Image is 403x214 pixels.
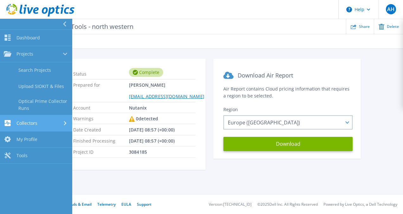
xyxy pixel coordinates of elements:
[73,124,129,135] span: Date Created
[129,146,147,157] span: 3084185
[387,7,394,12] span: AH
[16,120,37,126] span: Collectors
[97,202,116,207] a: Telemetry
[129,135,175,146] span: [DATE] 08:57 (+00:00)
[209,203,252,207] li: Version: [TECHNICAL_ID]
[129,79,204,102] span: [PERSON_NAME]
[73,146,129,157] span: Project ID
[121,202,131,207] a: EULA
[16,51,33,57] span: Projects
[137,202,151,207] a: Support
[129,68,163,77] div: Complete
[223,106,238,112] span: Region
[73,113,129,124] span: Warnings
[223,137,353,151] button: Download
[73,79,129,102] span: Prepared for
[16,153,28,158] span: Tools
[16,35,40,41] span: Dashboard
[59,23,133,30] span: RVTools - north western
[223,115,353,130] div: Europe ([GEOGRAPHIC_DATA])
[70,202,92,207] a: Ads & Email
[129,93,204,99] a: [EMAIL_ADDRESS][DOMAIN_NAME]
[359,25,370,29] span: Share
[16,137,37,142] span: My Profile
[257,203,318,207] li: © 2025 Dell Inc. All Rights Reserved
[73,102,129,113] span: Account
[387,25,399,29] span: Delete
[32,23,133,30] p: RVTools
[129,102,147,113] span: Nutanix
[129,124,175,135] span: [DATE] 08:57 (+00:00)
[73,68,129,77] span: Status
[323,203,397,207] li: Powered by Live Optics, a Dell Technology
[238,71,293,79] span: Download Air Report
[223,86,349,99] span: Air Report contains Cloud pricing information that requires a region to be selected.
[73,135,129,146] span: Finished Processing
[129,113,158,124] div: 0 detected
